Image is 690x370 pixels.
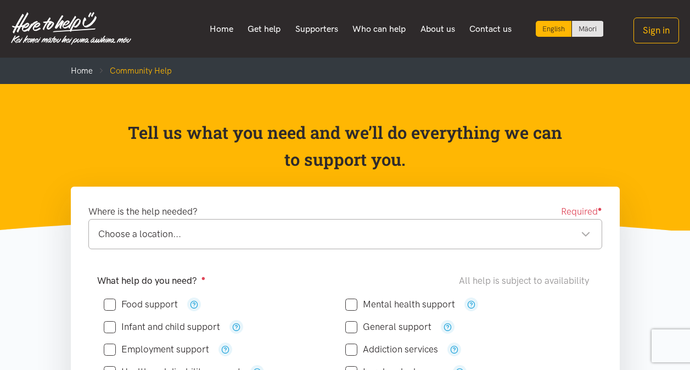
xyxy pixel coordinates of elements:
[93,64,172,77] li: Community Help
[561,204,602,219] span: Required
[104,345,209,354] label: Employment support
[413,18,463,41] a: About us
[288,18,345,41] a: Supporters
[104,322,220,332] label: Infant and child support
[633,18,679,43] button: Sign in
[345,322,431,332] label: General support
[459,273,593,288] div: All help is subject to availability
[345,18,413,41] a: Who can help
[598,205,602,213] sup: ●
[536,21,604,37] div: Language toggle
[462,18,519,41] a: Contact us
[240,18,288,41] a: Get help
[104,300,178,309] label: Food support
[345,300,455,309] label: Mental health support
[345,345,438,354] label: Addiction services
[98,227,591,242] div: Choose a location...
[202,18,240,41] a: Home
[572,21,603,37] a: Switch to Te Reo Māori
[97,273,206,288] label: What help do you need?
[127,119,563,173] p: Tell us what you need and we’ll do everything we can to support you.
[201,274,206,282] sup: ●
[536,21,572,37] div: Current language
[11,12,131,45] img: Home
[88,204,198,219] label: Where is the help needed?
[71,66,93,76] a: Home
